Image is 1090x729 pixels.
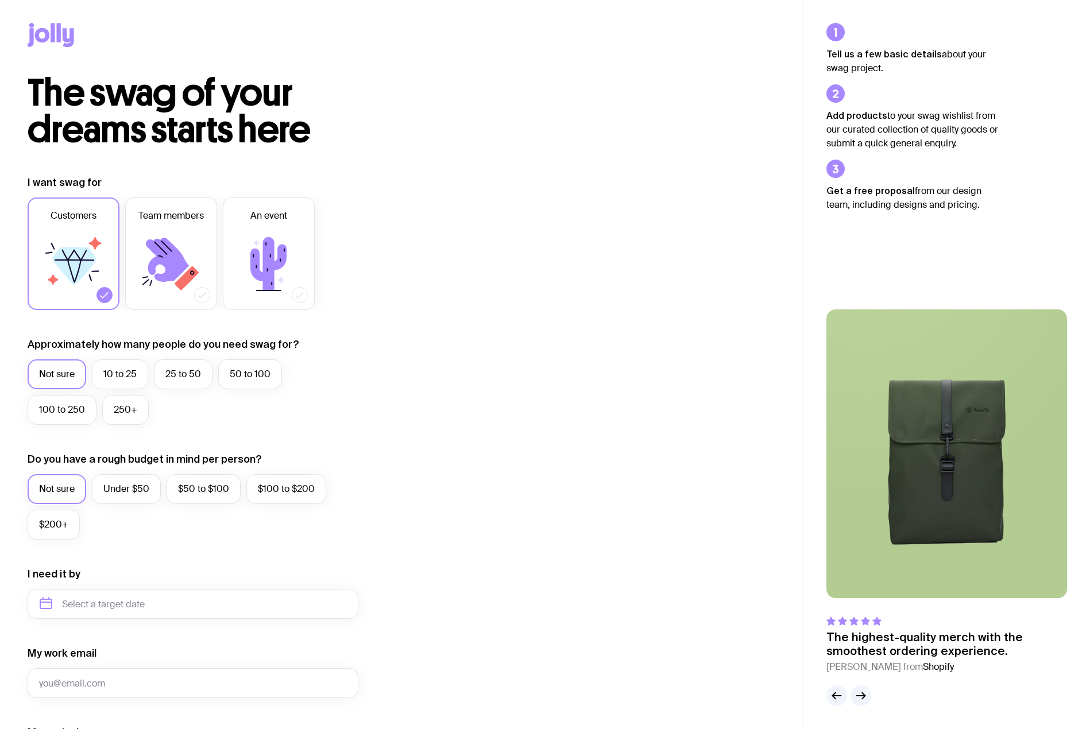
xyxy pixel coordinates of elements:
[826,49,942,59] strong: Tell us a few basic details
[28,359,86,389] label: Not sure
[28,338,299,351] label: Approximately how many people do you need swag for?
[218,359,282,389] label: 50 to 100
[826,184,999,212] p: from our design team, including designs and pricing.
[28,646,96,660] label: My work email
[250,209,287,223] span: An event
[28,668,358,698] input: you@email.com
[28,70,311,152] span: The swag of your dreams starts here
[923,661,954,673] span: Shopify
[826,185,915,196] strong: Get a free proposal
[154,359,212,389] label: 25 to 50
[28,452,262,466] label: Do you have a rough budget in mind per person?
[92,359,148,389] label: 10 to 25
[826,660,1067,674] cite: [PERSON_NAME] from
[28,589,358,619] input: Select a target date
[826,110,887,121] strong: Add products
[826,47,999,75] p: about your swag project.
[28,567,80,581] label: I need it by
[28,176,102,189] label: I want swag for
[246,474,326,504] label: $100 to $200
[51,209,96,223] span: Customers
[138,209,204,223] span: Team members
[28,474,86,504] label: Not sure
[102,395,149,425] label: 250+
[28,395,96,425] label: 100 to 250
[167,474,241,504] label: $50 to $100
[826,630,1067,658] p: The highest-quality merch with the smoothest ordering experience.
[826,108,999,150] p: to your swag wishlist from our curated collection of quality goods or submit a quick general enqu...
[92,474,161,504] label: Under $50
[28,510,80,540] label: $200+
